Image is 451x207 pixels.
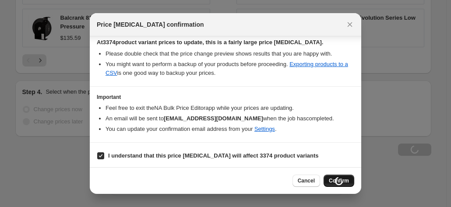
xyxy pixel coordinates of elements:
li: An email will be sent to when the job has completed . [106,114,354,123]
span: Cancel [298,177,315,184]
span: Price [MEDICAL_DATA] confirmation [97,20,204,29]
b: [EMAIL_ADDRESS][DOMAIN_NAME] [164,115,263,122]
li: Feel free to exit the NA Bulk Price Editor app while your prices are updating. [106,104,354,112]
b: At 3374 product variant prices to update, this is a fairly large price [MEDICAL_DATA]. [97,39,323,46]
button: Cancel [292,175,320,187]
a: Settings [254,126,275,132]
li: You can update your confirmation email address from your . [106,125,354,133]
a: Exporting products to a CSV [106,61,348,76]
li: Please double check that the price change preview shows results that you are happy with. [106,49,354,58]
b: I understand that this price [MEDICAL_DATA] will affect 3374 product variants [108,152,319,159]
li: You might want to perform a backup of your products before proceeding. is one good way to backup ... [106,60,354,77]
h3: Important [97,94,354,101]
button: Close [344,18,356,31]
